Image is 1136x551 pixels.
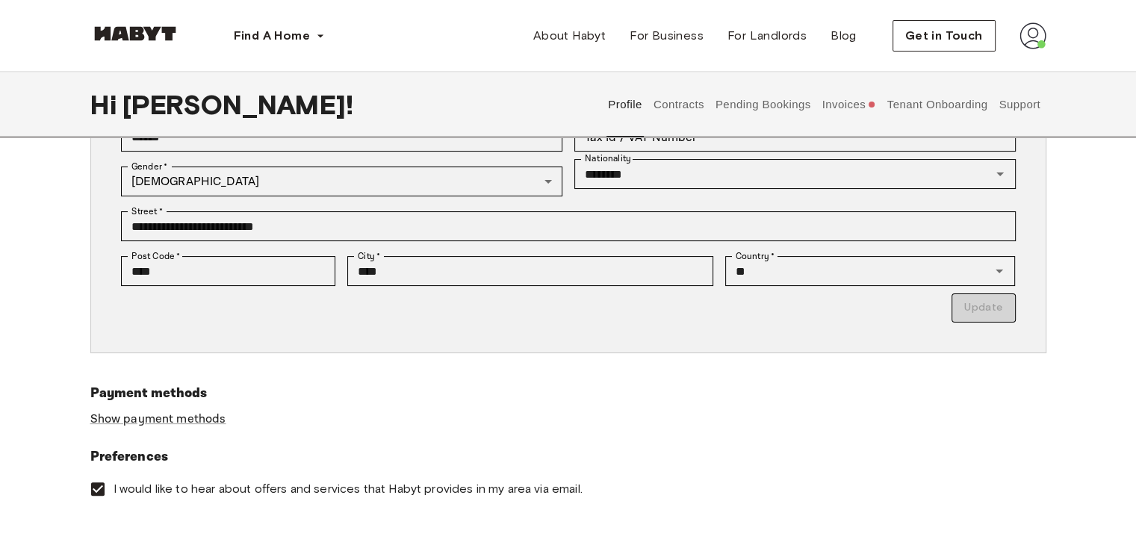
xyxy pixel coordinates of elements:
[990,164,1011,184] button: Open
[131,160,167,173] label: Gender
[234,27,310,45] span: Find A Home
[90,89,122,120] span: Hi
[90,26,180,41] img: Habyt
[585,152,631,165] label: Nationality
[651,72,706,137] button: Contracts
[893,20,996,52] button: Get in Touch
[90,383,1046,404] h6: Payment methods
[713,72,813,137] button: Pending Bookings
[131,249,181,263] label: Post Code
[1019,22,1046,49] img: avatar
[618,21,716,51] a: For Business
[603,72,1046,137] div: user profile tabs
[820,72,878,137] button: Invoices
[222,21,337,51] button: Find A Home
[122,89,353,120] span: [PERSON_NAME] !
[90,446,1046,467] h6: Preferences
[121,166,562,196] div: [DEMOGRAPHIC_DATA]
[521,21,618,51] a: About Habyt
[727,27,807,45] span: For Landlords
[989,261,1010,281] button: Open
[90,411,226,427] a: Show payment methods
[819,21,869,51] a: Blog
[831,27,857,45] span: Blog
[606,72,645,137] button: Profile
[358,249,381,263] label: City
[630,27,704,45] span: For Business
[997,72,1043,137] button: Support
[736,249,775,263] label: Country
[885,72,990,137] button: Tenant Onboarding
[131,205,163,218] label: Street
[114,481,583,497] span: I would like to hear about offers and services that Habyt provides in my area via email.
[533,27,606,45] span: About Habyt
[905,27,983,45] span: Get in Touch
[716,21,819,51] a: For Landlords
